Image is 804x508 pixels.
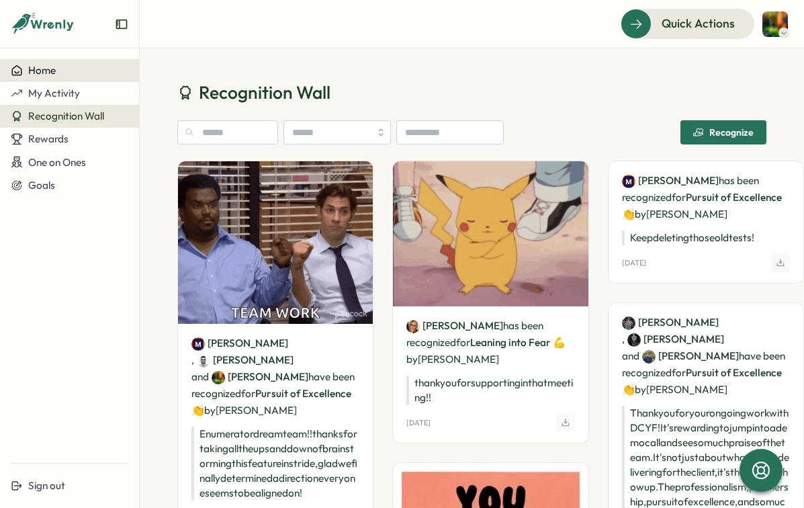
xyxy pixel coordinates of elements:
[627,333,641,347] img: Vic de Aranzeta
[406,376,574,405] p: thank you for supporting in that meeting!!
[191,427,359,501] p: Enumerator dream team!! thanks for taking all the ups and down of brainstorming this feature in s...
[191,370,209,384] span: and
[622,331,724,347] span: ,
[197,354,210,368] img: Kyle Peterson
[642,349,739,364] a: Chad Brokaw[PERSON_NAME]
[28,479,65,492] span: Sign out
[199,81,330,104] span: Recognition Wall
[28,132,69,145] span: Rewards
[622,172,790,222] p: has been recognized by [PERSON_NAME]
[622,366,782,396] span: Pursuit of Excellence 👏
[622,259,646,267] p: [DATE]
[622,173,719,188] a: Melanie Barker[PERSON_NAME]
[393,161,588,306] img: Recognition Image
[762,11,788,37] img: Jia Gu
[622,349,639,364] span: and
[191,336,288,351] a: Melanie Barker[PERSON_NAME]
[28,87,80,99] span: My Activity
[178,161,373,323] img: Recognition Image
[622,316,635,330] img: Deepika Ramachandran
[241,387,255,400] span: for
[621,9,754,38] button: Quick Actions
[693,127,754,138] div: Recognize
[470,336,566,349] span: Leaning into Fear 💪
[191,335,359,419] p: have been recognized by [PERSON_NAME]
[627,332,724,347] a: Vic de Aranzeta[PERSON_NAME]
[622,191,782,220] span: Pursuit of Excellence 👏
[672,191,686,204] span: for
[212,370,308,384] a: Jia Gu[PERSON_NAME]
[662,15,735,32] span: Quick Actions
[622,175,635,188] img: Melanie Barker
[28,179,55,192] span: Goals
[406,317,574,368] p: has been recognized by [PERSON_NAME]
[191,351,294,368] span: ,
[115,17,128,31] button: Expand sidebar
[456,336,470,349] span: for
[28,110,104,122] span: Recognition Wall
[28,64,56,77] span: Home
[406,419,431,427] p: [DATE]
[212,371,225,384] img: Jia Gu
[197,353,294,368] a: Kyle Peterson[PERSON_NAME]
[642,350,656,364] img: Chad Brokaw
[406,319,503,333] a: Gwen Goetz[PERSON_NAME]
[191,337,205,351] img: Melanie Barker
[622,314,790,398] p: have been recognized by [PERSON_NAME]
[622,230,790,245] p: Keep deleting those old tests!
[191,387,351,417] span: Pursuit of Excellence 👏
[28,156,86,169] span: One on Ones
[622,315,719,330] a: Deepika Ramachandran[PERSON_NAME]
[672,366,686,379] span: for
[406,320,420,333] img: Gwen Goetz
[680,120,766,144] button: Recognize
